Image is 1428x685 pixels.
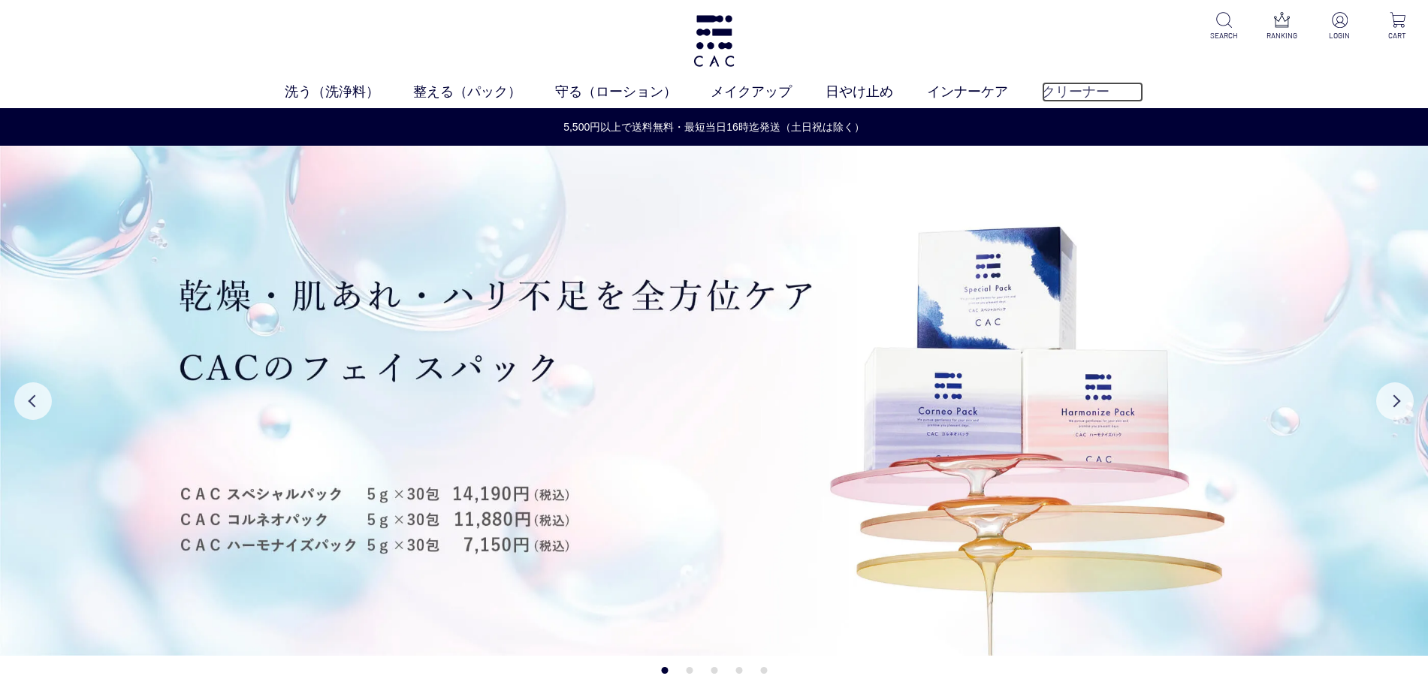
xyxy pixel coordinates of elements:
[413,82,555,102] a: 整える（パック）
[1379,30,1416,41] p: CART
[1321,12,1358,41] a: LOGIN
[711,667,717,674] button: 3 of 5
[760,667,767,674] button: 5 of 5
[285,82,413,102] a: 洗う（洗浄料）
[1263,12,1300,41] a: RANKING
[1379,12,1416,41] a: CART
[1321,30,1358,41] p: LOGIN
[826,82,927,102] a: 日やけ止め
[555,82,711,102] a: 守る（ローション）
[1263,30,1300,41] p: RANKING
[735,667,742,674] button: 4 of 5
[711,82,826,102] a: メイクアップ
[1206,12,1242,41] a: SEARCH
[661,667,668,674] button: 1 of 5
[927,82,1042,102] a: インナーケア
[1206,30,1242,41] p: SEARCH
[1042,82,1143,102] a: クリーナー
[1376,382,1414,420] button: Next
[691,15,737,67] img: logo
[1,119,1427,135] a: 5,500円以上で送料無料・最短当日16時迄発送（土日祝は除く）
[14,382,52,420] button: Previous
[686,667,693,674] button: 2 of 5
